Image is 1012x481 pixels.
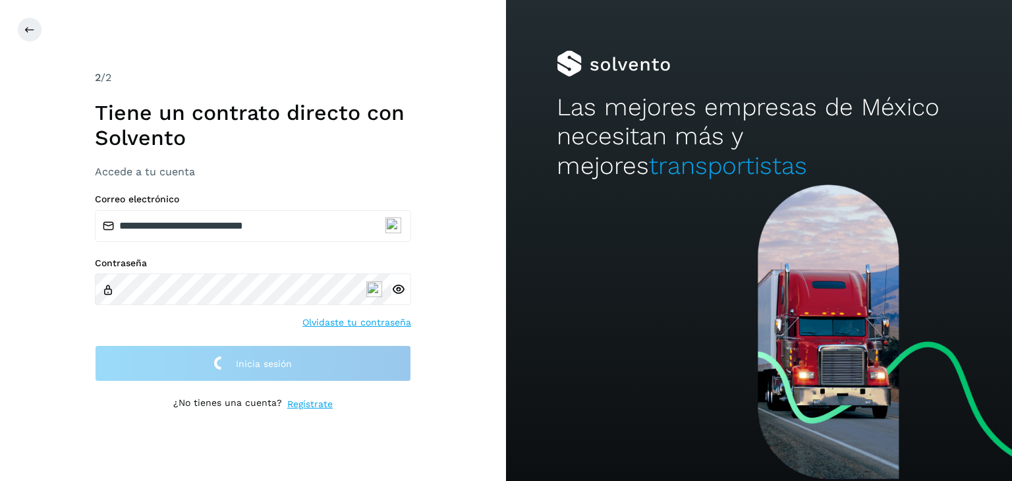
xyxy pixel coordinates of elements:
label: Contraseña [95,258,411,269]
a: Olvidaste tu contraseña [302,316,411,329]
img: npw-badge-icon-locked.svg [366,281,382,297]
a: Regístrate [287,397,333,411]
h1: Tiene un contrato directo con Solvento [95,100,411,151]
h2: Las mejores empresas de México necesitan más y mejores [557,93,961,181]
p: ¿No tienes una cuenta? [173,397,282,411]
img: npw-badge-icon-locked.svg [385,217,401,233]
div: /2 [95,70,411,86]
span: transportistas [649,152,807,180]
label: Correo electrónico [95,194,411,205]
span: 2 [95,71,101,84]
h3: Accede a tu cuenta [95,165,411,178]
span: Inicia sesión [236,359,292,368]
button: Inicia sesión [95,345,411,382]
